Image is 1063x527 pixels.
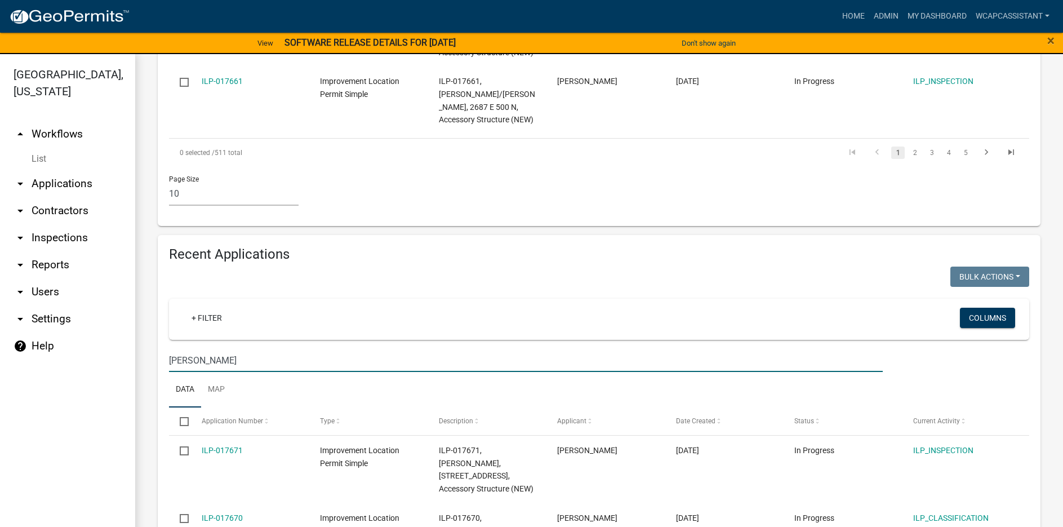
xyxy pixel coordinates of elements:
[320,446,399,468] span: Improvement Location Permit Simple
[169,408,190,435] datatable-header-cell: Select
[14,231,27,245] i: arrow_drop_down
[439,77,535,124] span: ILP-017661, Zimmer, Jeremy L/Shannon K, 2687 E 500 N, Accessory Structure (NEW)
[439,446,533,493] span: ILP-017671, Ellis, Andrew W, 323 Elm Grove Rd, Accessory Structure (NEW)
[202,513,243,522] a: ILP-017670
[784,408,902,435] datatable-header-cell: Status
[14,312,27,326] i: arrow_drop_down
[959,147,972,159] a: 5
[1000,147,1022,159] a: go to last page
[169,349,883,372] input: Search for applications
[557,446,617,455] span: LEANDER SCHWARTZ
[14,339,27,353] i: help
[960,308,1015,328] button: Columns
[14,127,27,141] i: arrow_drop_up
[794,417,814,425] span: Status
[913,417,960,425] span: Current Activity
[677,34,740,52] button: Don't show again
[908,147,922,159] a: 2
[14,204,27,218] i: arrow_drop_down
[309,408,428,435] datatable-header-cell: Type
[676,513,699,522] span: 09/10/2025
[676,417,715,425] span: Date Created
[201,372,232,408] a: Map
[676,77,699,86] span: 09/05/2025
[889,143,906,162] li: page 1
[183,308,231,328] a: + Filter
[1047,34,1055,47] button: Close
[190,408,309,435] datatable-header-cell: Application Number
[838,6,869,27] a: Home
[202,77,243,86] a: ILP-017661
[906,143,923,162] li: page 2
[925,147,939,159] a: 3
[14,177,27,191] i: arrow_drop_down
[428,408,546,435] datatable-header-cell: Description
[903,6,971,27] a: My Dashboard
[180,149,215,157] span: 0 selected /
[971,6,1054,27] a: wcapcassistant
[202,446,243,455] a: ILP-017671
[869,6,903,27] a: Admin
[942,147,955,159] a: 4
[940,143,957,162] li: page 4
[253,34,278,52] a: View
[320,77,399,99] span: Improvement Location Permit Simple
[169,139,509,167] div: 511 total
[794,77,834,86] span: In Progress
[439,417,473,425] span: Description
[794,513,834,522] span: In Progress
[665,408,784,435] datatable-header-cell: Date Created
[923,143,940,162] li: page 3
[842,147,863,159] a: go to first page
[557,77,617,86] span: Jeremy Zimmer
[14,258,27,272] i: arrow_drop_down
[320,417,335,425] span: Type
[866,147,888,159] a: go to previous page
[676,446,699,455] span: 09/10/2025
[284,37,456,48] strong: SOFTWARE RELEASE DETAILS FOR [DATE]
[913,446,973,455] a: ILP_INSPECTION
[1047,33,1055,48] span: ×
[913,513,989,522] a: ILP_CLASSIFICATION
[169,372,201,408] a: Data
[14,285,27,299] i: arrow_drop_down
[794,446,834,455] span: In Progress
[202,417,263,425] span: Application Number
[902,408,1021,435] datatable-header-cell: Current Activity
[913,77,973,86] a: ILP_INSPECTION
[950,267,1029,287] button: Bulk Actions
[976,147,997,159] a: go to next page
[169,246,1029,263] h4: Recent Applications
[957,143,974,162] li: page 5
[891,147,905,159] a: 1
[557,417,586,425] span: Applicant
[546,408,665,435] datatable-header-cell: Applicant
[557,513,617,522] span: Clinton R Ousley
